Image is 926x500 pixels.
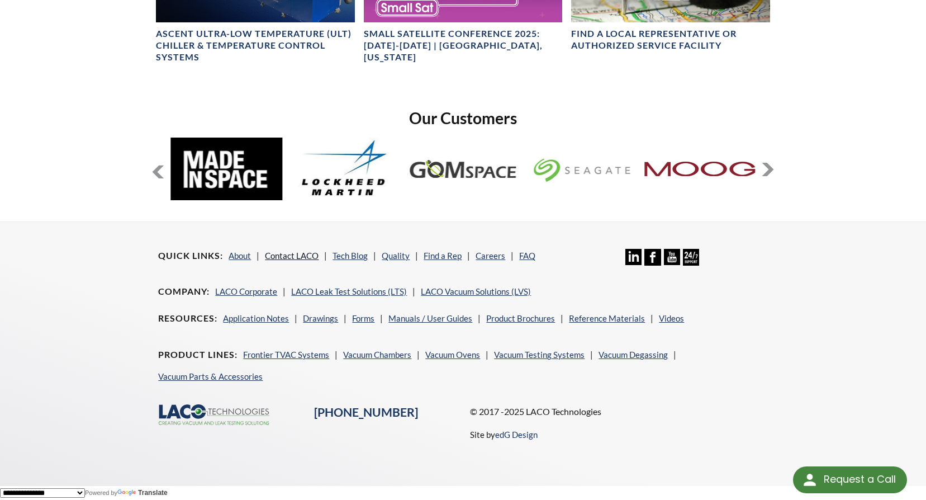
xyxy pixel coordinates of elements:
h4: Small Satellite Conference 2025: [DATE]-[DATE] | [GEOGRAPHIC_DATA], [US_STATE] [364,28,562,63]
img: Lockheed-Martin.jpg [289,138,401,200]
a: Translate [117,489,168,497]
a: Forms [352,313,374,323]
a: [PHONE_NUMBER] [314,405,418,419]
h4: Resources [158,313,217,324]
a: edG Design [495,430,538,440]
a: Vacuum Parts & Accessories [158,371,263,381]
a: LACO Vacuum Solutions (LVS) [421,286,531,296]
a: Manuals / User Guides [388,313,472,323]
a: Tech Blog [333,251,368,261]
a: LACO Leak Test Solutions (LTS) [291,286,407,296]
img: GOM-Space.jpg [407,138,519,200]
h4: FIND A LOCAL REPRESENTATIVE OR AUTHORIZED SERVICE FACILITY [571,28,770,51]
a: Application Notes [223,313,289,323]
img: LOGO_200x112.jpg [525,138,637,200]
h4: Ascent Ultra-Low Temperature (ULT) Chiller & Temperature Control Systems [156,28,354,63]
a: LACO Corporate [215,286,277,296]
p: © 2017 -2025 LACO Technologies [470,404,768,419]
img: 24/7 Support Icon [683,249,699,265]
a: Vacuum Degassing [599,350,668,360]
a: Frontier TVAC Systems [243,350,329,360]
p: Site by [470,428,538,441]
div: Request a Call [824,466,896,492]
a: Vacuum Testing Systems [494,350,585,360]
a: Videos [659,313,684,323]
a: Product Brochures [486,313,555,323]
div: Request a Call [793,466,907,493]
img: round button [801,471,819,489]
a: Vacuum Ovens [425,350,480,360]
h4: Company [158,286,210,298]
a: FAQ [519,251,535,261]
a: 24/7 Support [683,257,699,267]
a: Drawings [303,313,338,323]
a: Quality [382,251,410,261]
img: MOOG.jpg [644,138,756,200]
a: Reference Materials [569,313,645,323]
h4: Quick Links [158,250,223,262]
a: Contact LACO [265,251,319,261]
a: Careers [476,251,505,261]
img: Google Translate [117,489,138,497]
a: Find a Rep [424,251,462,261]
h4: Product Lines [158,349,238,361]
a: Vacuum Chambers [343,350,411,360]
a: About [229,251,251,261]
img: MadeInSpace.jpg [170,138,282,200]
h2: Our Customers [151,108,774,129]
